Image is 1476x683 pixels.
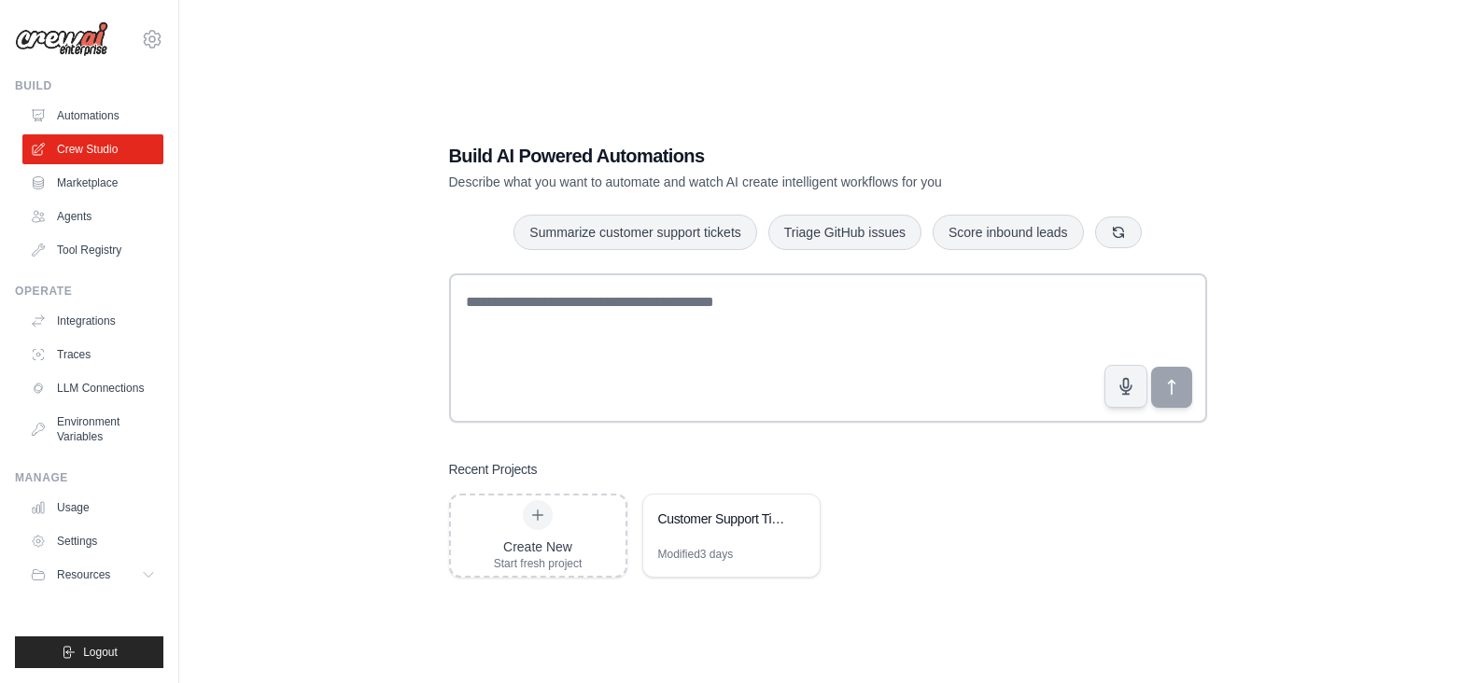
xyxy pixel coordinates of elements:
a: Automations [22,101,163,131]
a: Integrations [22,306,163,336]
span: Resources [57,567,110,582]
a: Marketplace [22,168,163,198]
div: Modified 3 days [658,547,734,562]
h3: Recent Projects [449,460,538,479]
a: Traces [22,340,163,369]
div: Start fresh project [494,556,583,571]
a: Tool Registry [22,235,163,265]
button: Resources [22,560,163,590]
a: Crew Studio [22,134,163,164]
a: LLM Connections [22,373,163,403]
div: Build [15,78,163,93]
iframe: Chat Widget [1383,593,1476,683]
div: Create New [494,537,583,556]
button: Logout [15,636,163,668]
img: Logo [15,21,108,57]
button: Summarize customer support tickets [513,215,756,250]
button: Triage GitHub issues [768,215,921,250]
div: Customer Support Ticket Resolution System [658,509,786,528]
span: Logout [83,645,118,660]
a: Environment Variables [22,407,163,452]
div: Operate [15,284,163,299]
button: Score inbound leads [933,215,1084,250]
button: Get new suggestions [1095,216,1142,248]
div: Manage [15,470,163,485]
a: Usage [22,493,163,523]
a: Agents [22,202,163,231]
h1: Build AI Powered Automations [449,143,1076,169]
p: Describe what you want to automate and watch AI create intelligent workflows for you [449,173,1076,191]
a: Settings [22,526,163,556]
button: Click to speak your automation idea [1104,365,1147,408]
